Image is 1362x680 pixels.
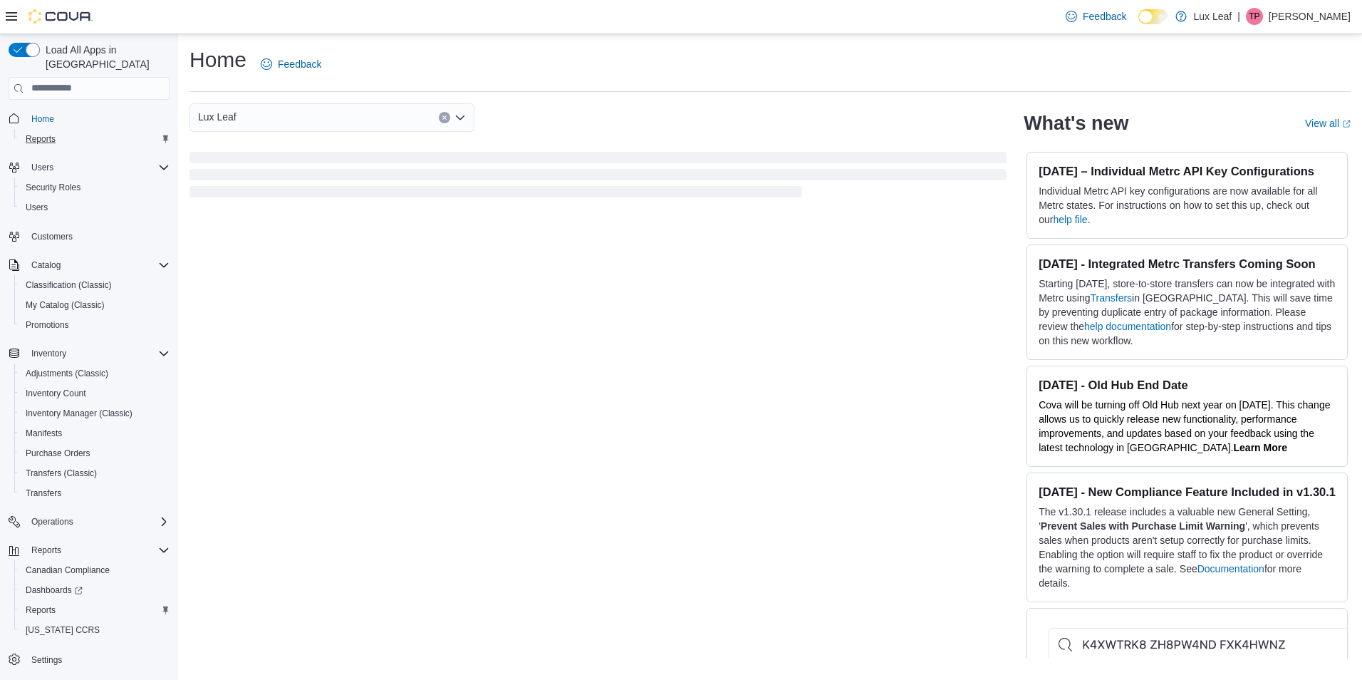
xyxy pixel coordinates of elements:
a: Reports [20,130,61,148]
span: Inventory Manager (Classic) [20,405,170,422]
span: Operations [26,513,170,530]
span: Feedback [278,57,321,71]
input: Dark Mode [1138,9,1168,24]
span: Washington CCRS [20,622,170,639]
button: Promotions [14,315,175,335]
span: Feedback [1083,9,1126,24]
img: Cova [28,9,93,24]
a: Documentation [1197,563,1264,575]
a: Settings [26,651,68,669]
button: Settings [3,649,175,669]
h3: [DATE] - Old Hub End Date [1039,378,1336,392]
span: Customers [31,231,73,242]
span: Adjustments (Classic) [26,368,108,379]
span: Purchase Orders [26,448,90,459]
p: | [1237,8,1240,25]
a: Security Roles [20,179,86,196]
span: Inventory Manager (Classic) [26,408,132,419]
span: Promotions [26,319,69,331]
button: Inventory Count [14,383,175,403]
a: Inventory Manager (Classic) [20,405,138,422]
button: Purchase Orders [14,443,175,463]
a: Canadian Compliance [20,562,115,579]
span: Settings [31,654,62,666]
span: Purchase Orders [20,445,170,462]
span: Cova will be turning off Old Hub next year on [DATE]. This change allows us to quickly release ne... [1039,399,1330,453]
button: Catalog [26,257,66,274]
a: Reports [20,602,61,619]
button: Transfers (Classic) [14,463,175,483]
button: Catalog [3,255,175,275]
span: Settings [26,650,170,668]
a: Feedback [255,50,327,78]
span: Security Roles [26,182,80,193]
span: Lux Leaf [198,108,236,125]
button: Reports [14,129,175,149]
button: Inventory Manager (Classic) [14,403,175,423]
span: Security Roles [20,179,170,196]
button: Transfers [14,483,175,503]
span: Transfers (Classic) [26,468,97,479]
a: [US_STATE] CCRS [20,622,105,639]
span: Dashboards [26,584,83,596]
a: Transfers [1091,292,1133,304]
a: Customers [26,228,78,245]
span: Reports [26,542,170,559]
span: Users [26,159,170,176]
button: My Catalog (Classic) [14,295,175,315]
button: Open list of options [454,112,466,123]
button: Classification (Classic) [14,275,175,295]
span: Transfers [26,488,61,499]
span: TP [1249,8,1259,25]
span: Inventory Count [20,385,170,402]
span: My Catalog (Classic) [20,297,170,314]
button: Canadian Compliance [14,560,175,580]
strong: Prevent Sales with Purchase Limit Warning [1041,520,1245,532]
a: Transfers (Classic) [20,465,103,482]
span: Promotions [20,316,170,334]
button: [US_STATE] CCRS [14,620,175,640]
span: Inventory [31,348,66,359]
button: Users [26,159,59,176]
svg: External link [1342,120,1351,128]
a: Users [20,199,53,216]
span: Canadian Compliance [20,562,170,579]
button: Home [3,108,175,129]
span: Catalog [31,259,61,271]
span: Catalog [26,257,170,274]
span: Transfers [20,485,170,502]
span: Reports [31,545,61,556]
p: Starting [DATE], store-to-store transfers can now be integrated with Metrc using in [GEOGRAPHIC_D... [1039,277,1336,348]
p: Individual Metrc API key configurations are now available for all Metrc states. For instructions ... [1039,184,1336,227]
button: Users [3,158,175,177]
span: Operations [31,516,73,527]
button: Inventory [3,344,175,364]
h3: [DATE] - New Compliance Feature Included in v1.30.1 [1039,485,1336,499]
h2: What's new [1024,112,1128,135]
a: View allExternal link [1305,118,1351,129]
span: Reports [20,602,170,619]
h3: [DATE] - Integrated Metrc Transfers Coming Soon [1039,257,1336,271]
button: Manifests [14,423,175,443]
button: Operations [3,512,175,532]
a: Home [26,110,60,128]
span: Home [26,110,170,128]
button: Inventory [26,345,72,362]
strong: Learn More [1234,442,1287,453]
div: Tony Parcels [1246,8,1263,25]
span: Users [31,162,53,173]
a: Promotions [20,316,75,334]
a: Manifests [20,425,68,442]
a: Feedback [1060,2,1132,31]
span: Classification (Classic) [20,277,170,294]
span: Canadian Compliance [26,565,110,576]
a: Transfers [20,485,67,502]
span: My Catalog (Classic) [26,299,105,311]
a: Dashboards [20,582,88,599]
a: My Catalog (Classic) [20,297,110,314]
span: Manifests [20,425,170,442]
a: help file [1053,214,1087,225]
span: Manifests [26,428,62,439]
button: Users [14,197,175,217]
